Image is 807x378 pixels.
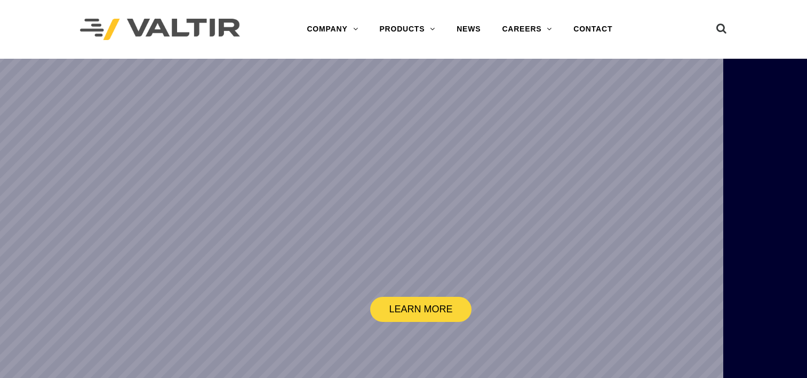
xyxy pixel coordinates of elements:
a: PRODUCTS [369,19,446,40]
a: CAREERS [491,19,563,40]
a: CONTACT [563,19,623,40]
img: Valtir [80,19,240,41]
a: LEARN MORE [370,297,472,322]
a: COMPANY [296,19,369,40]
a: NEWS [446,19,491,40]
